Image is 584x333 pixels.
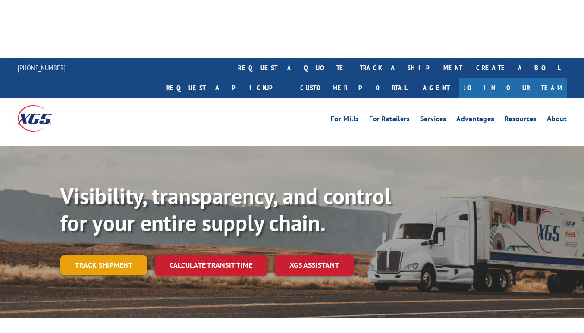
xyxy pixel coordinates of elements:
[547,115,567,126] a: About
[155,255,267,275] a: Calculate transit time
[331,115,359,126] a: For Mills
[18,63,66,72] a: [PHONE_NUMBER]
[159,78,293,98] a: Request a pickup
[60,182,391,237] b: Visibility, transparency, and control for your entire supply chain.
[231,58,353,78] a: request a quote
[504,115,537,126] a: Resources
[293,78,414,98] a: Customer Portal
[459,78,567,98] a: Join Our Team
[60,255,147,275] a: Track shipment
[275,255,354,275] a: XGS ASSISTANT
[469,58,567,78] a: Create a BOL
[414,78,459,98] a: Agent
[420,115,446,126] a: Services
[456,115,494,126] a: Advantages
[353,58,469,78] a: track a shipment
[369,115,410,126] a: For Retailers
